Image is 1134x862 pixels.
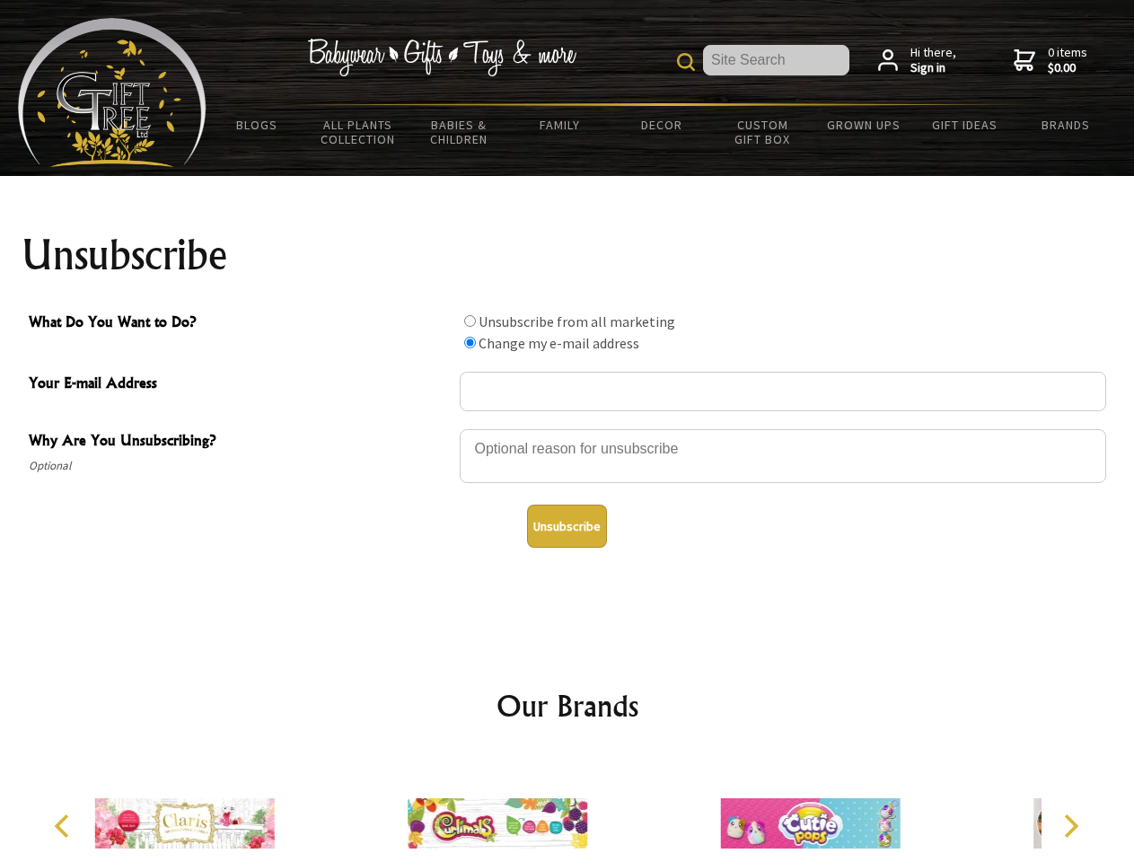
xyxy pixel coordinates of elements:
[527,505,607,548] button: Unsubscribe
[712,106,813,158] a: Custom Gift Box
[813,106,914,144] a: Grown Ups
[479,334,639,352] label: Change my e-mail address
[22,233,1113,277] h1: Unsubscribe
[308,106,409,158] a: All Plants Collection
[611,106,712,144] a: Decor
[45,806,84,846] button: Previous
[36,684,1099,727] h2: Our Brands
[207,106,308,144] a: BLOGS
[910,45,956,76] span: Hi there,
[703,45,849,75] input: Site Search
[914,106,1015,144] a: Gift Ideas
[1015,106,1117,144] a: Brands
[510,106,611,144] a: Family
[409,106,510,158] a: Babies & Children
[479,312,675,330] label: Unsubscribe from all marketing
[878,45,956,76] a: Hi there,Sign in
[910,60,956,76] strong: Sign in
[1048,44,1087,76] span: 0 items
[29,311,451,337] span: What Do You Want to Do?
[464,315,476,327] input: What Do You Want to Do?
[464,337,476,348] input: What Do You Want to Do?
[1048,60,1087,76] strong: $0.00
[1014,45,1087,76] a: 0 items$0.00
[18,18,207,167] img: Babyware - Gifts - Toys and more...
[29,455,451,477] span: Optional
[29,429,451,455] span: Why Are You Unsubscribing?
[29,372,451,398] span: Your E-mail Address
[1050,806,1090,846] button: Next
[460,372,1106,411] input: Your E-mail Address
[307,39,576,76] img: Babywear - Gifts - Toys & more
[677,53,695,71] img: product search
[460,429,1106,483] textarea: Why Are You Unsubscribing?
